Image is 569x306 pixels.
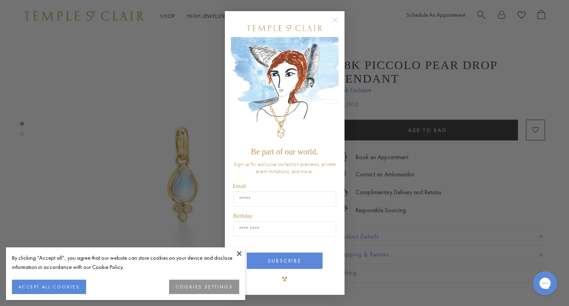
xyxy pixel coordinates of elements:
button: Close dialog [334,19,344,29]
button: ACCEPT ALL COOKIES [12,280,86,294]
iframe: Gorgias live chat messenger [529,268,561,298]
span: Email [233,183,246,189]
img: c4a9eb12-d91a-4d4a-8ee0-386386f4f338.jpeg [231,37,339,144]
div: By clicking “Accept all”, you agree that our website can store cookies on your device and disclos... [12,253,239,272]
img: Temple St. Clair [247,25,323,31]
button: COOKIES SETTINGS [169,280,239,294]
span: Birthday [233,213,253,219]
img: TSC [277,271,293,287]
button: SUBSCRIBE [247,253,323,269]
span: Sign up for exclusive collection previews, private event invitations, and more. [234,160,336,175]
span: Be part of our world. [251,147,318,156]
input: Email [233,191,336,207]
